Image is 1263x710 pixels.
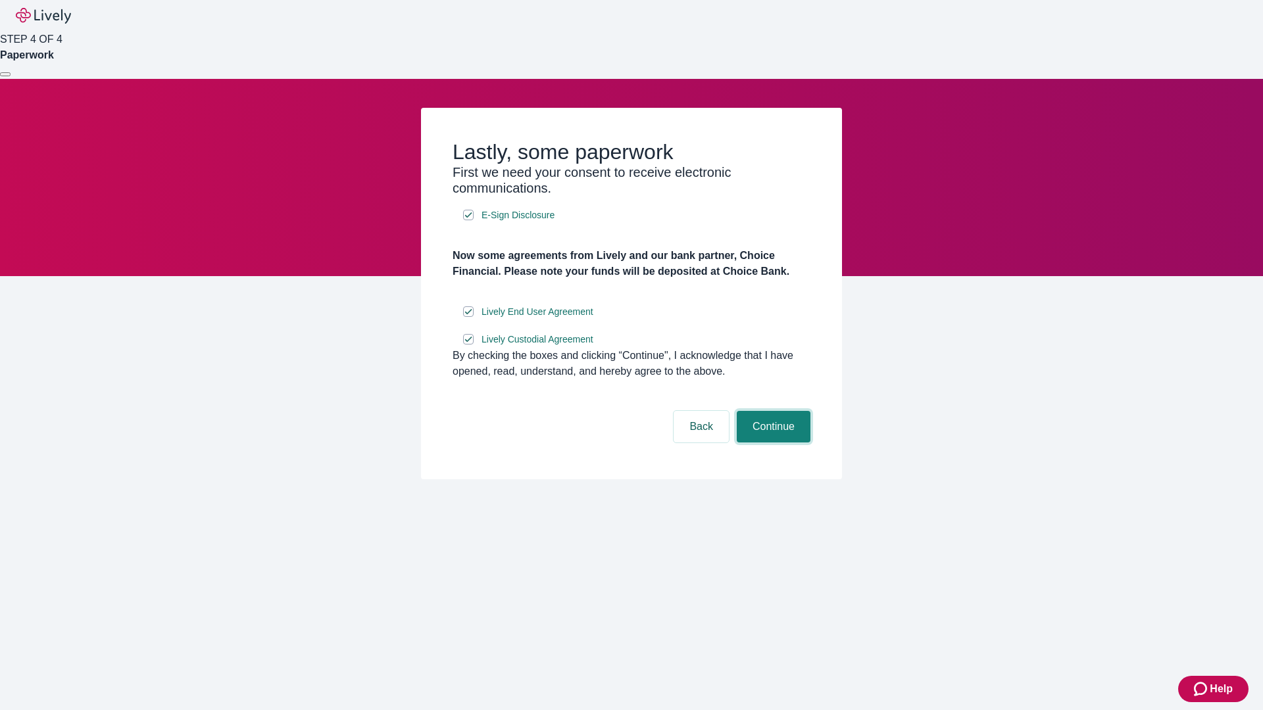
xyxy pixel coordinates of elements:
div: By checking the boxes and clicking “Continue", I acknowledge that I have opened, read, understand... [453,348,810,379]
span: E-Sign Disclosure [482,208,555,222]
button: Back [674,411,729,442]
h3: First we need your consent to receive electronic communications. [453,164,810,196]
button: Zendesk support iconHelp [1178,676,1249,702]
button: Continue [737,411,810,442]
span: Help [1210,681,1233,697]
h2: Lastly, some paperwork [453,139,810,164]
img: Lively [16,8,71,24]
h4: Now some agreements from Lively and our bank partner, Choice Financial. Please note your funds wi... [453,248,810,279]
svg: Zendesk support icon [1194,681,1210,697]
span: Lively End User Agreement [482,305,593,319]
a: e-sign disclosure document [479,304,596,320]
a: e-sign disclosure document [479,331,596,348]
span: Lively Custodial Agreement [482,333,593,346]
a: e-sign disclosure document [479,207,557,224]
